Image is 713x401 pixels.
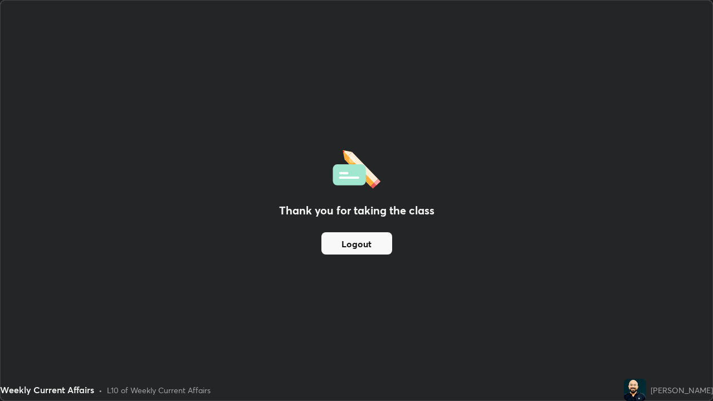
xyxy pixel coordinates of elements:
[107,384,211,396] div: L10 of Weekly Current Affairs
[99,384,102,396] div: •
[279,202,434,219] h2: Thank you for taking the class
[333,146,380,189] img: offlineFeedback.1438e8b3.svg
[624,379,646,401] img: dce87ff643814310a11c14a9d54993c6.jpg
[651,384,713,396] div: [PERSON_NAME]
[321,232,392,255] button: Logout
